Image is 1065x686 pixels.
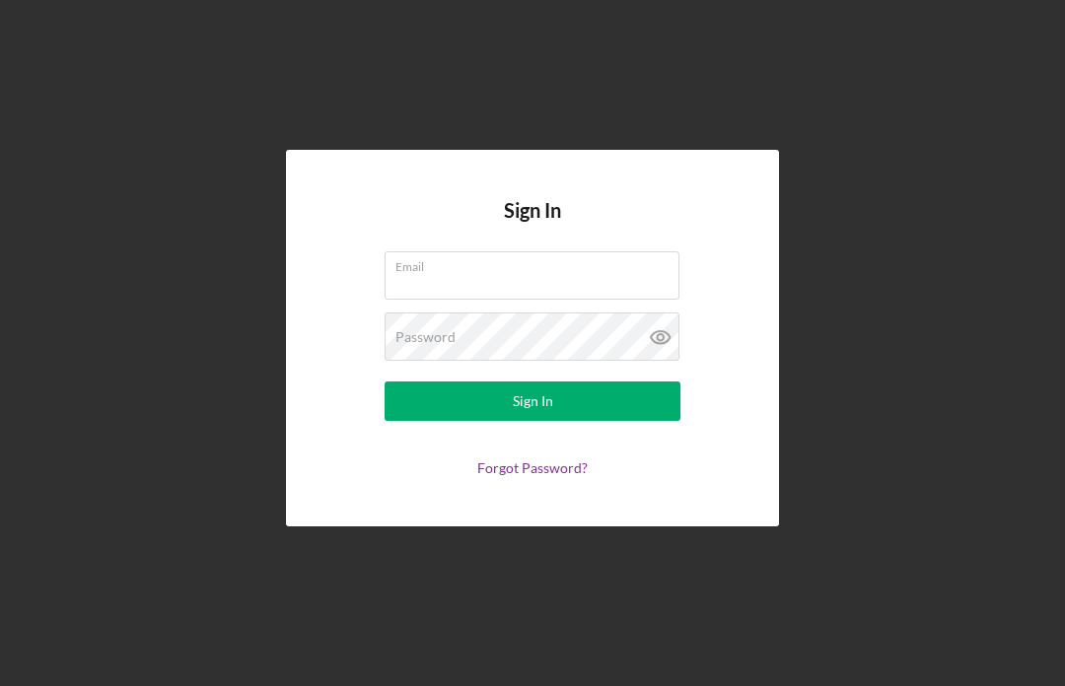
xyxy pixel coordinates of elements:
label: Password [395,329,456,345]
a: Forgot Password? [477,459,588,476]
div: Sign In [513,381,553,421]
label: Email [395,252,679,274]
h4: Sign In [504,199,561,251]
button: Sign In [385,381,680,421]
